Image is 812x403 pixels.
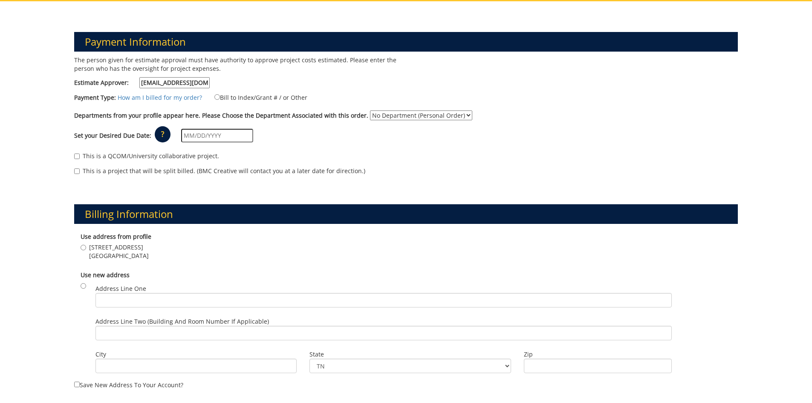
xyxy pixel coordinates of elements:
[74,204,738,224] h3: Billing Information
[95,293,672,307] input: Address Line One
[95,350,297,359] label: City
[89,243,149,252] span: [STREET_ADDRESS]
[309,350,511,359] label: State
[74,131,151,140] label: Set your Desired Due Date:
[95,359,297,373] input: City
[89,252,149,260] span: [GEOGRAPHIC_DATA]
[95,284,672,307] label: Address Line One
[74,154,80,159] input: This is a QCOM/University collaborative project.
[74,93,116,102] label: Payment Type:
[74,382,80,387] input: Save new address to your account?
[74,56,400,73] p: The person given for estimate approval must have authority to approve project costs estimated. Pl...
[74,111,368,120] label: Departments from your profile appear here. Please Choose the Department Associated with this order.
[95,317,672,340] label: Address Line Two (Building and Room Number if applicable)
[214,94,220,100] input: Bill to Index/Grant # / or Other
[74,77,210,88] label: Estimate Approver:
[81,245,86,250] input: [STREET_ADDRESS] [GEOGRAPHIC_DATA]
[81,271,130,279] b: Use new address
[74,167,365,175] label: This is a project that will be split billed. (BMC Creative will contact you at a later date for d...
[155,126,170,142] p: ?
[95,326,672,340] input: Address Line Two (Building and Room Number if applicable)
[74,168,80,174] input: This is a project that will be split billed. (BMC Creative will contact you at a later date for d...
[181,129,253,142] input: MM/DD/YYYY
[81,232,151,241] b: Use address from profile
[74,32,738,52] h3: Payment Information
[139,77,210,88] input: Estimate Approver:
[524,359,672,373] input: Zip
[74,152,219,160] label: This is a QCOM/University collaborative project.
[118,93,202,101] a: How am I billed for my order?
[524,350,672,359] label: Zip
[204,93,307,102] label: Bill to Index/Grant # / or Other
